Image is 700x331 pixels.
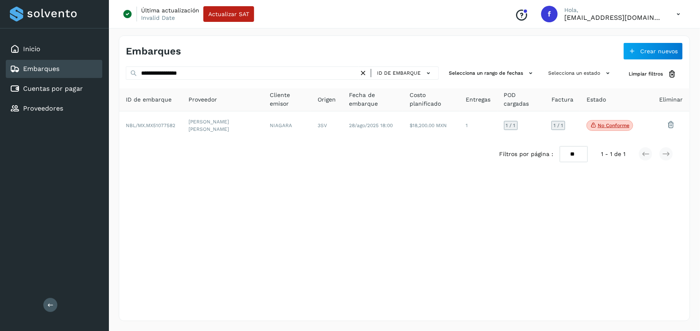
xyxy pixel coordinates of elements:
p: fepadilla@niagarawater.com [564,14,663,21]
span: ID de embarque [377,69,421,77]
span: POD cargadas [504,91,538,108]
td: 3SV [311,111,342,139]
span: Proveedor [189,95,217,104]
p: Hola, [564,7,663,14]
span: Estado [587,95,606,104]
span: Eliminar [660,95,683,104]
span: 28/ago/2025 18:00 [349,123,393,128]
span: Filtros por página : [499,150,553,158]
span: NBL/MX.MX51077582 [126,123,175,128]
p: No conforme [598,123,629,128]
p: Invalid Date [141,14,175,21]
div: Inicio [6,40,102,58]
a: Embarques [23,65,59,73]
div: Cuentas por pagar [6,80,102,98]
h4: Embarques [126,45,181,57]
span: Limpiar filtros [629,70,663,78]
p: Última actualización [141,7,199,14]
button: Selecciona un rango de fechas [445,66,538,80]
a: Proveedores [23,104,63,112]
span: Costo planificado [410,91,453,108]
span: Actualizar SAT [208,11,249,17]
button: Crear nuevos [623,43,683,60]
span: 1 - 1 de 1 [601,150,625,158]
button: Selecciona un estado [545,66,615,80]
button: ID de embarque [375,67,435,79]
span: Crear nuevos [640,48,678,54]
span: Cliente emisor [270,91,304,108]
span: Entregas [466,95,491,104]
div: Embarques [6,60,102,78]
span: Fecha de embarque [349,91,396,108]
a: Cuentas por pagar [23,85,83,92]
span: Origen [318,95,336,104]
a: Inicio [23,45,40,53]
button: Actualizar SAT [203,6,254,22]
span: 1 / 1 [554,123,563,128]
span: Factura [552,95,573,104]
td: 1 [460,111,497,139]
td: NIAGARA [263,111,311,139]
div: Proveedores [6,99,102,118]
span: 1 / 1 [506,123,516,128]
span: ID de embarque [126,95,172,104]
button: Limpiar filtros [622,66,683,82]
td: [PERSON_NAME] [PERSON_NAME] [182,111,263,139]
td: $18,200.00 MXN [403,111,460,139]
